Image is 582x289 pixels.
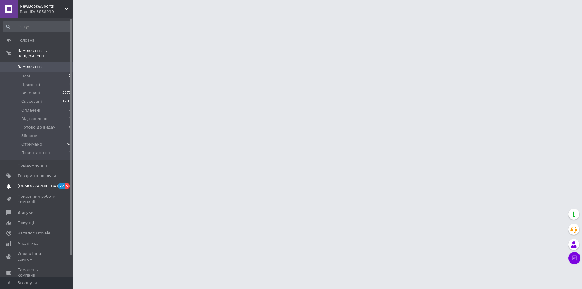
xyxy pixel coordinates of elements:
[69,125,71,130] span: 6
[18,173,56,179] span: Товари та послуги
[18,38,35,43] span: Головна
[67,142,71,147] span: 37
[69,82,71,87] span: 0
[18,220,34,226] span: Покупці
[65,183,70,189] span: 5
[21,90,40,96] span: Виконані
[21,133,37,139] span: Зібране
[3,21,72,32] input: Пошук
[18,48,73,59] span: Замовлення та повідомлення
[18,64,43,69] span: Замовлення
[20,9,73,15] div: Ваш ID: 3858919
[18,241,38,246] span: Аналітика
[21,82,40,87] span: Прийняті
[21,142,42,147] span: Отримано
[18,163,47,168] span: Повідомлення
[69,73,71,79] span: 1
[21,108,40,113] span: Оплачені
[18,251,56,262] span: Управління сайтом
[69,150,71,156] span: 1
[21,116,48,122] span: Відправлено
[18,267,56,278] span: Гаманець компанії
[20,4,65,9] span: NewBook&Sports
[18,194,56,205] span: Показники роботи компанії
[21,150,50,156] span: Повертається
[21,73,30,79] span: Нові
[62,99,71,104] span: 1203
[62,90,71,96] span: 3870
[69,116,71,122] span: 5
[21,125,57,130] span: Готово до видачі
[18,210,33,215] span: Відгуки
[21,99,42,104] span: Скасовані
[69,108,71,113] span: 0
[58,183,65,189] span: 77
[568,252,580,264] button: Чат з покупцем
[18,230,50,236] span: Каталог ProSale
[69,133,71,139] span: 7
[18,183,62,189] span: [DEMOGRAPHIC_DATA]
